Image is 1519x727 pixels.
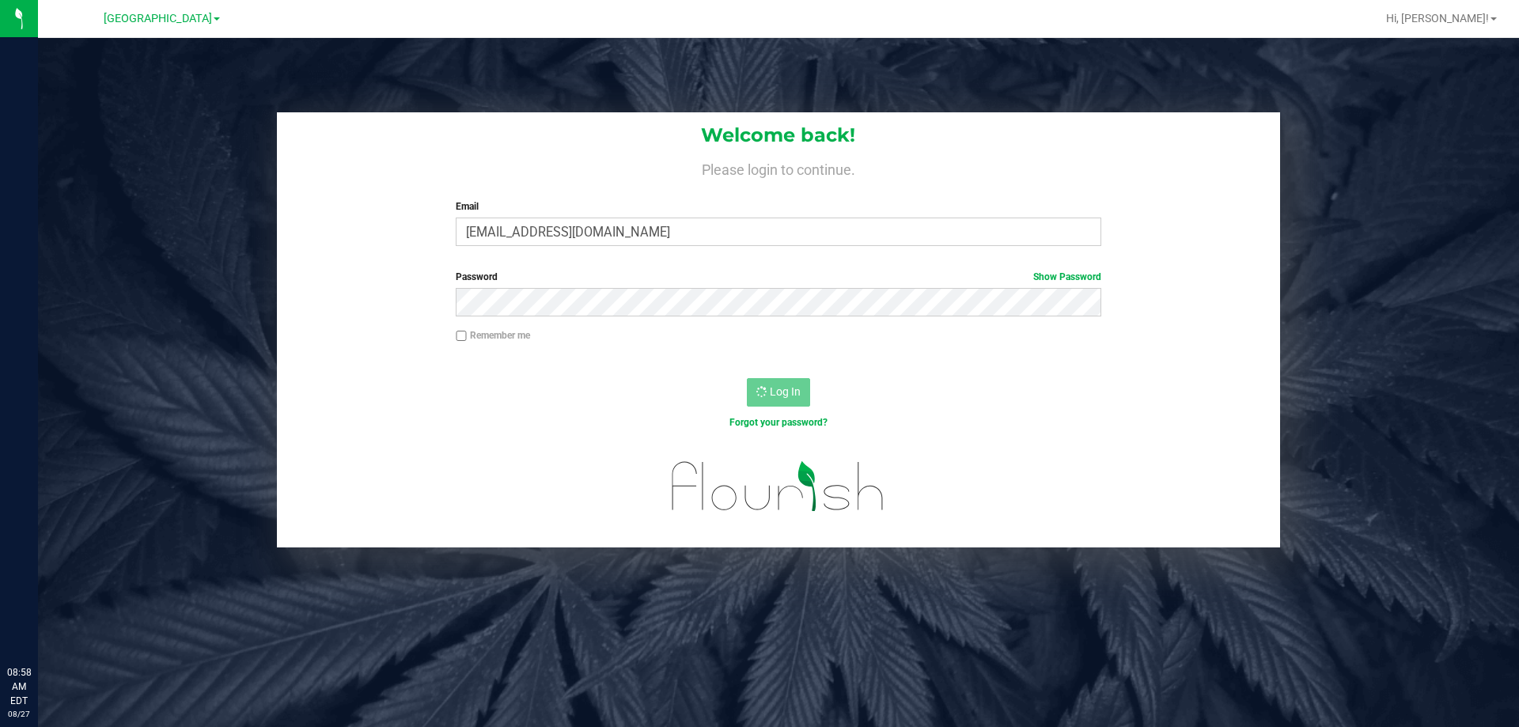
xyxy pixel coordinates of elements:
[729,417,828,428] a: Forgot your password?
[456,199,1100,214] label: Email
[1033,271,1101,282] a: Show Password
[7,665,31,708] p: 08:58 AM EDT
[277,158,1280,177] h4: Please login to continue.
[1386,12,1489,25] span: Hi, [PERSON_NAME]!
[456,328,530,343] label: Remember me
[653,446,903,527] img: flourish_logo.svg
[456,271,498,282] span: Password
[277,125,1280,146] h1: Welcome back!
[104,12,212,25] span: [GEOGRAPHIC_DATA]
[456,331,467,342] input: Remember me
[747,378,810,407] button: Log In
[770,385,801,398] span: Log In
[7,708,31,720] p: 08/27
